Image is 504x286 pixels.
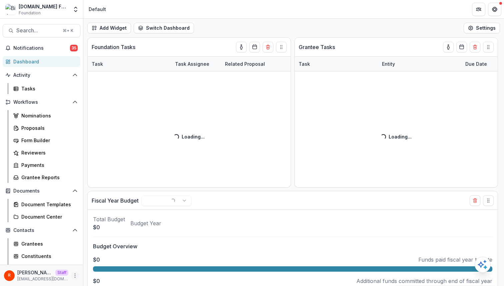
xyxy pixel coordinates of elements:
[13,58,75,65] div: Dashboard
[92,43,135,51] p: Foundation Tasks
[488,3,501,16] button: Get Help
[13,228,70,233] span: Contacts
[11,135,80,146] a: Form Builder
[21,201,75,208] div: Document Templates
[71,3,80,16] button: Open entity switcher
[13,72,70,78] span: Activity
[70,45,78,51] span: 35
[470,195,480,206] button: Delete card
[470,42,480,52] button: Delete card
[483,195,494,206] button: Drag
[11,251,80,262] a: Constituents
[3,225,80,236] button: Open Contacts
[55,270,68,276] p: Staff
[249,42,260,52] button: Calendar
[443,42,454,52] button: toggle-assigned-to-me
[11,211,80,222] a: Document Center
[464,23,500,33] button: Settings
[86,4,109,14] nav: breadcrumb
[61,27,75,34] div: ⌘ + K
[21,240,75,247] div: Grantees
[17,276,68,282] p: [EMAIL_ADDRESS][DOMAIN_NAME]
[93,242,492,250] p: Budget Overview
[21,213,75,220] div: Document Center
[276,42,287,52] button: Drag
[8,273,11,278] div: Raj
[483,42,494,52] button: Drag
[21,85,75,92] div: Tasks
[93,277,100,285] p: $0
[5,4,16,15] img: Bill.com Foundation
[3,56,80,67] a: Dashboard
[3,70,80,80] button: Open Activity
[13,99,70,105] span: Workflows
[17,269,53,276] p: [PERSON_NAME]
[3,24,80,37] button: Search...
[236,42,247,52] button: toggle-assigned-to-me
[87,23,131,33] button: Add Widget
[93,256,100,264] p: $0
[475,257,491,273] button: Open AI Assistant
[92,197,139,205] p: Fiscal Year Budget
[356,277,492,285] p: Additional funds committed through end of fiscal year
[21,124,75,131] div: Proposals
[299,43,335,51] p: Grantee Tasks
[21,149,75,156] div: Reviewers
[3,186,80,196] button: Open Documents
[71,272,79,280] button: More
[13,188,70,194] span: Documents
[19,3,68,10] div: [DOMAIN_NAME] Foundation
[11,172,80,183] a: Grantee Reports
[21,112,75,119] div: Nominations
[11,110,80,121] a: Nominations
[89,6,106,13] div: Default
[21,174,75,181] div: Grantee Reports
[21,253,75,260] div: Constituents
[11,199,80,210] a: Document Templates
[11,147,80,158] a: Reviewers
[11,238,80,249] a: Grantees
[16,27,59,34] span: Search...
[3,43,80,53] button: Notifications35
[472,3,485,16] button: Partners
[21,162,75,169] div: Payments
[13,45,70,51] span: Notifications
[93,215,125,223] p: Total Budget
[21,137,75,144] div: Form Builder
[3,97,80,107] button: Open Workflows
[11,263,80,274] a: Communications
[11,83,80,94] a: Tasks
[456,42,467,52] button: Calendar
[11,122,80,133] a: Proposals
[11,160,80,171] a: Payments
[263,42,273,52] button: Delete card
[418,256,492,264] p: Funds paid fiscal year to date
[130,219,161,227] p: Budget Year
[19,10,41,16] span: Foundation
[93,223,125,231] p: $0
[134,23,194,33] button: Switch Dashboard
